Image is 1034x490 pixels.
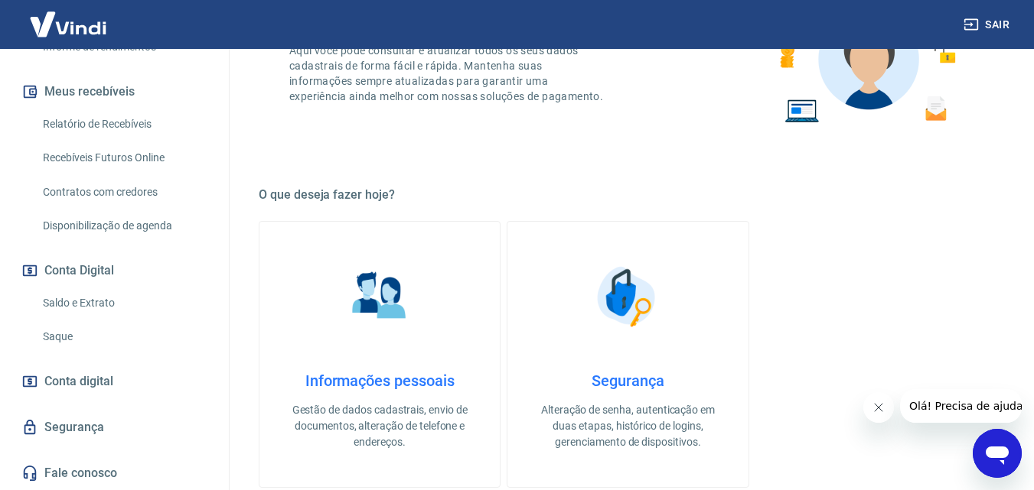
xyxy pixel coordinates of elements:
[284,372,475,390] h4: Informações pessoais
[289,43,606,104] p: Aqui você pode consultar e atualizar todos os seus dados cadastrais de forma fácil e rápida. Mant...
[284,402,475,450] p: Gestão de dados cadastrais, envio de documentos, alteração de telefone e endereços.
[37,287,210,319] a: Saldo e Extrato
[863,392,894,423] iframe: Fechar mensagem
[18,254,210,287] button: Conta Digital
[18,75,210,109] button: Meus recebíveis
[900,389,1022,423] iframe: Mensagem da empresa
[18,410,210,444] a: Segurança
[18,1,118,47] img: Vindi
[259,221,501,488] a: Informações pessoaisInformações pessoaisGestão de dados cadastrais, envio de documentos, alteraçã...
[973,429,1022,478] iframe: Botão para abrir a janela de mensagens
[37,210,210,242] a: Disponibilização de agenda
[961,11,1016,39] button: Sair
[259,187,997,203] h5: O que deseja fazer hoje?
[589,258,666,335] img: Segurança
[9,11,129,23] span: Olá! Precisa de ajuda?
[18,365,210,398] a: Conta digital
[37,142,210,174] a: Recebíveis Futuros Online
[507,221,749,488] a: SegurançaSegurançaAlteração de senha, autenticação em duas etapas, histórico de logins, gerenciam...
[341,258,418,335] img: Informações pessoais
[37,109,210,140] a: Relatório de Recebíveis
[532,402,723,450] p: Alteração de senha, autenticação em duas etapas, histórico de logins, gerenciamento de dispositivos.
[18,456,210,490] a: Fale conosco
[37,321,210,352] a: Saque
[532,372,723,390] h4: Segurança
[37,177,210,208] a: Contratos com credores
[44,371,113,392] span: Conta digital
